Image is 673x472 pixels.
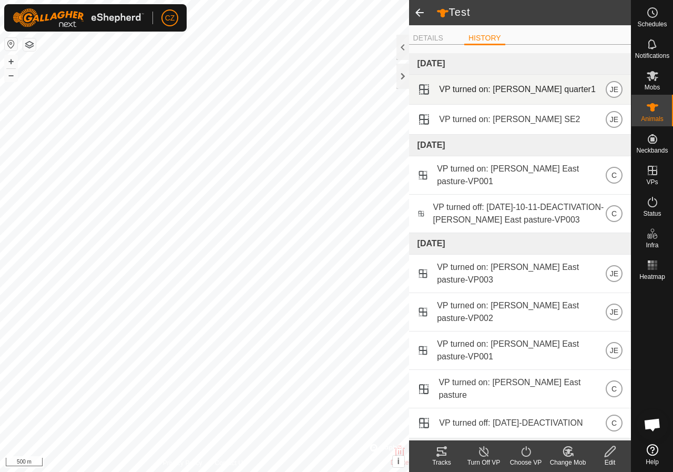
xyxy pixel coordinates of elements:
span: Schedules [637,21,667,27]
a: Contact Us [215,458,246,468]
span: i [397,457,399,466]
span: [DATE] [417,239,445,248]
span: Notifications [635,53,669,59]
span: VP turned on: [PERSON_NAME] East pasture-VP003 [437,261,606,286]
img: Gallagher Logo [13,8,144,27]
button: Map Layers [23,38,36,51]
a: Privacy Policy [163,458,202,468]
li: DETAILS [409,33,447,44]
h2: Test [436,6,631,19]
div: Tracks [421,458,463,467]
div: Edit [589,458,631,467]
span: JE [610,84,618,95]
span: VP turned on: [PERSON_NAME] East pasture [439,376,606,401]
span: Help [646,459,659,465]
span: [DATE] [417,59,445,68]
span: JE [610,114,618,125]
span: C [611,417,617,429]
span: C [611,169,617,181]
span: JE [610,345,618,356]
span: CZ [165,13,175,24]
span: Infra [646,242,658,248]
span: Mobs [645,84,660,91]
button: – [5,69,17,82]
span: VP turned on: [PERSON_NAME] East pasture-VP002 [437,299,606,325]
span: C [611,383,617,395]
span: VP turned on: [PERSON_NAME] East pasture-VP001 [437,338,606,363]
button: i [393,456,404,467]
span: [DATE] [417,140,445,149]
span: C [611,208,617,219]
span: JE [610,268,618,279]
div: Open chat [637,409,668,440]
button: Reset Map [5,38,17,51]
span: Heatmap [639,274,665,280]
div: Turn Off VP [463,458,505,467]
button: + [5,55,17,68]
span: VP turned off: [DATE]-DEACTIVATION [439,417,583,429]
a: Help [631,440,673,469]
span: VP turned on: [PERSON_NAME] SE2 [439,113,580,126]
span: JE [610,306,618,318]
span: Neckbands [636,147,668,154]
span: Status [643,210,661,217]
span: VP turned on: [PERSON_NAME] quarter1 [439,83,596,96]
span: VP turned off: [DATE]-10-11-DEACTIVATION-[PERSON_NAME] East pasture-VP003 [433,201,606,226]
div: Choose VP [505,458,547,467]
div: Change Mob [547,458,589,467]
span: VPs [646,179,658,185]
li: HISTORY [464,33,505,45]
span: Animals [641,116,664,122]
span: VP turned on: [PERSON_NAME] East pasture-VP001 [437,163,606,188]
